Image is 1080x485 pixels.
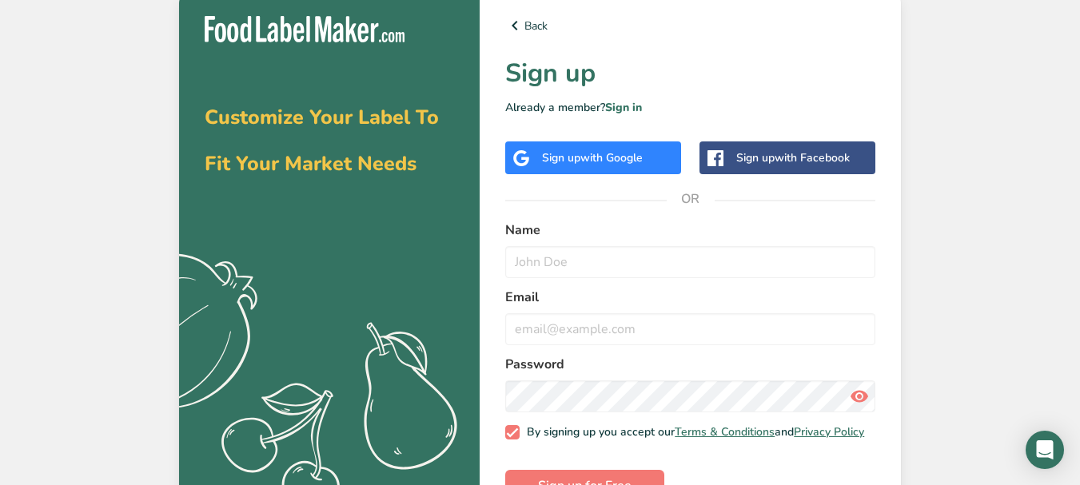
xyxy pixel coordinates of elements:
[505,99,875,116] p: Already a member?
[775,150,850,165] span: with Facebook
[520,425,865,439] span: By signing up you accept our and
[542,149,643,166] div: Sign up
[605,100,642,115] a: Sign in
[505,16,875,35] a: Back
[505,221,875,240] label: Name
[580,150,643,165] span: with Google
[505,54,875,93] h1: Sign up
[794,424,864,439] a: Privacy Policy
[505,313,875,345] input: email@example.com
[505,246,875,278] input: John Doe
[675,424,775,439] a: Terms & Conditions
[505,355,875,374] label: Password
[667,175,715,223] span: OR
[505,288,875,307] label: Email
[736,149,850,166] div: Sign up
[205,16,405,42] img: Food Label Maker
[1026,431,1064,469] div: Open Intercom Messenger
[205,104,439,177] span: Customize Your Label To Fit Your Market Needs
